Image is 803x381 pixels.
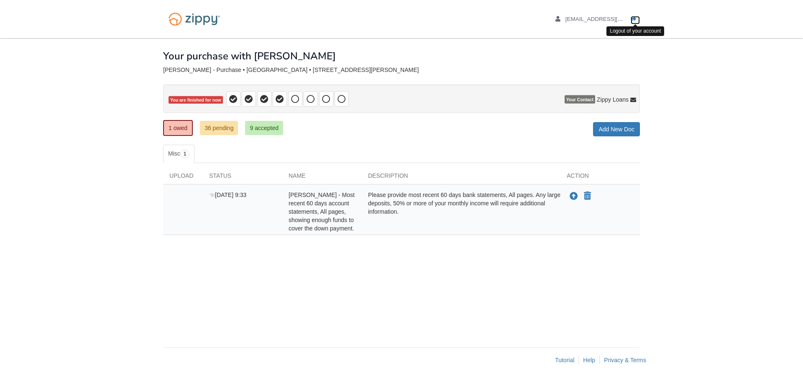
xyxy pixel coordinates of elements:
div: Description [362,171,560,184]
span: Zippy Loans [597,95,629,104]
a: 9 accepted [245,121,283,135]
span: Your Contact [565,95,595,104]
div: Status [203,171,282,184]
div: Logout of your account [606,26,664,36]
img: Logo [163,8,225,30]
span: You are finished for now [169,96,223,104]
div: Upload [163,171,203,184]
div: Please provide most recent 60 days bank statements, All pages. Any large deposits, 50% or more of... [362,191,560,233]
a: Tutorial [555,357,574,363]
div: Action [560,171,640,184]
button: Upload Nathaniel Monteiro - Most recent 60 days account statements, All pages, showing enough fun... [569,191,579,202]
div: Name [282,171,362,184]
a: Misc [163,145,194,163]
div: [PERSON_NAME] - Purchase • [GEOGRAPHIC_DATA] • [STREET_ADDRESS][PERSON_NAME] [163,66,640,74]
span: 1 [180,150,190,158]
a: Help [583,357,595,363]
span: [PERSON_NAME] - Most recent 60 days account statements, All pages, showing enough funds to cover ... [289,192,355,232]
span: [DATE] 9:33 [209,192,246,198]
a: 36 pending [200,121,238,135]
a: edit profile [555,16,661,24]
span: nmonteiro65@gmail.com [565,16,661,22]
button: Declare Nathaniel Monteiro - Most recent 60 days account statements, All pages, showing enough fu... [583,191,592,201]
h1: Your purchase with [PERSON_NAME] [163,51,336,61]
a: 1 owed [163,120,193,136]
a: Log out [631,16,640,24]
a: Add New Doc [593,122,640,136]
a: Privacy & Terms [604,357,646,363]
